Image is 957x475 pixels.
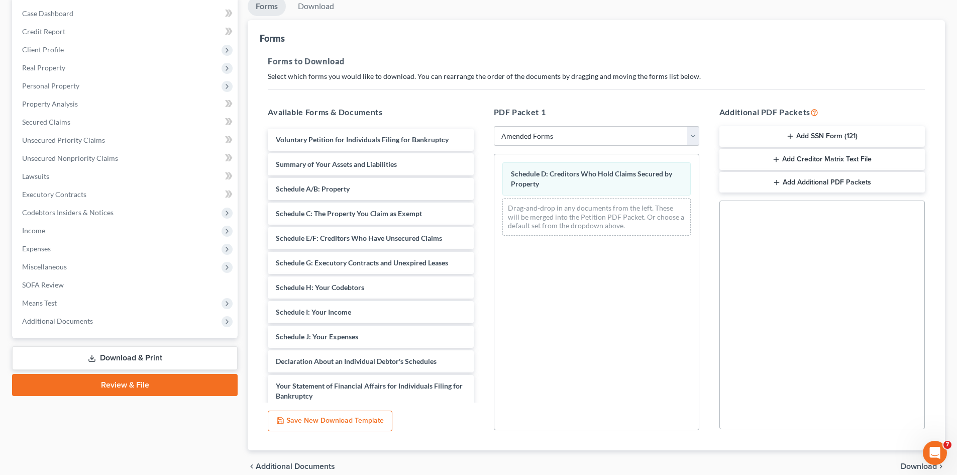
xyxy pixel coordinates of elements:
[276,135,449,144] span: Voluntary Petition for Individuals Filing for Bankruptcy
[268,106,473,118] h5: Available Forms & Documents
[901,462,937,470] span: Download
[268,55,925,67] h5: Forms to Download
[22,299,57,307] span: Means Test
[14,185,238,204] a: Executory Contracts
[22,136,105,144] span: Unsecured Priority Claims
[923,441,947,465] iframe: Intercom live chat
[719,172,925,193] button: Add Additional PDF Packets
[248,462,256,470] i: chevron_left
[276,258,448,267] span: Schedule G: Executory Contracts and Unexpired Leases
[268,411,392,432] button: Save New Download Template
[22,9,73,18] span: Case Dashboard
[22,226,45,235] span: Income
[22,154,118,162] span: Unsecured Nonpriority Claims
[937,462,945,470] i: chevron_right
[22,244,51,253] span: Expenses
[276,308,351,316] span: Schedule I: Your Income
[276,160,397,168] span: Summary of Your Assets and Liabilities
[22,118,70,126] span: Secured Claims
[276,332,358,341] span: Schedule J: Your Expenses
[22,45,64,54] span: Client Profile
[14,131,238,149] a: Unsecured Priority Claims
[22,63,65,72] span: Real Property
[22,172,49,180] span: Lawsuits
[502,198,691,236] div: Drag-and-drop in any documents from the left. These will be merged into the Petition PDF Packet. ...
[276,283,364,292] span: Schedule H: Your Codebtors
[260,32,285,44] div: Forms
[276,357,437,365] span: Declaration About an Individual Debtor's Schedules
[276,209,422,218] span: Schedule C: The Property You Claim as Exempt
[276,382,463,400] span: Your Statement of Financial Affairs for Individuals Filing for Bankruptcy
[276,234,442,242] span: Schedule E/F: Creditors Who Have Unsecured Claims
[943,441,951,449] span: 7
[494,106,699,118] h5: PDF Packet 1
[22,100,78,108] span: Property Analysis
[14,95,238,113] a: Property Analysis
[22,208,114,217] span: Codebtors Insiders & Notices
[12,374,238,396] a: Review & File
[22,317,93,325] span: Additional Documents
[22,27,65,36] span: Credit Report
[719,106,925,118] h5: Additional PDF Packets
[256,462,335,470] span: Additional Documents
[14,23,238,41] a: Credit Report
[268,71,925,81] p: Select which forms you would like to download. You can rearrange the order of the documents by dr...
[14,149,238,167] a: Unsecured Nonpriority Claims
[14,113,238,131] a: Secured Claims
[14,276,238,294] a: SOFA Review
[719,126,925,147] button: Add SSN Form (121)
[14,167,238,185] a: Lawsuits
[12,346,238,370] a: Download & Print
[511,169,672,188] span: Schedule D: Creditors Who Hold Claims Secured by Property
[22,262,67,271] span: Miscellaneous
[14,5,238,23] a: Case Dashboard
[22,280,64,289] span: SOFA Review
[22,190,86,199] span: Executory Contracts
[22,81,79,90] span: Personal Property
[276,184,350,193] span: Schedule A/B: Property
[248,462,335,470] a: chevron_left Additional Documents
[901,462,945,470] button: Download chevron_right
[719,149,925,170] button: Add Creditor Matrix Text File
